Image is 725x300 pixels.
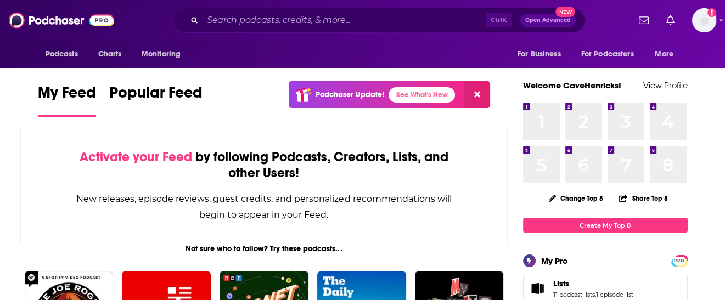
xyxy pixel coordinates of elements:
[525,18,571,23] span: Open Advanced
[596,291,633,298] a: 1 episode list
[523,218,688,233] a: Create My Top 8
[643,80,688,90] a: View Profile
[486,13,512,27] span: Ctrl K
[707,8,716,17] svg: Add a profile image
[134,44,195,65] button: open menu
[581,47,634,62] span: For Podcasters
[98,47,122,62] span: Charts
[523,80,621,90] a: Welcome CaveHenricks!
[595,291,596,298] span: ,
[9,10,114,31] img: Podchaser - Follow, Share and Rate Podcasts
[673,256,686,264] a: PRO
[553,279,569,288] span: Lists
[76,149,453,181] div: by following Podcasts, Creators, Lists, and other Users!
[692,8,716,32] img: User Profile
[109,83,203,117] a: Popular Feed
[692,8,716,32] button: Show profile menu
[91,44,128,65] a: Charts
[655,47,673,62] span: More
[634,11,653,30] a: Show notifications dropdown
[172,8,585,33] div: Search podcasts, credits, & more...
[510,44,575,65] button: open menu
[553,279,633,288] a: Lists
[619,188,668,209] button: Share Top 8
[38,83,96,109] span: My Feed
[389,87,455,103] a: See What's New
[574,44,650,65] button: open menu
[520,14,576,27] button: Open AdvancedNew
[142,47,181,62] span: Monitoring
[38,83,96,117] a: My Feed
[553,291,595,298] a: 11 podcast lists
[316,90,384,99] p: Podchaser Update!
[527,281,549,296] a: Lists
[109,83,203,109] span: Popular Feed
[76,191,453,223] div: New releases, episode reviews, guest credits, and personalized recommendations will begin to appe...
[647,44,687,65] button: open menu
[692,8,716,32] span: Logged in as CaveHenricks
[203,12,486,29] input: Search podcasts, credits, & more...
[555,7,575,17] span: New
[518,47,561,62] span: For Business
[673,257,686,265] span: PRO
[38,44,92,65] button: open menu
[662,11,679,30] a: Show notifications dropdown
[80,149,192,165] span: Activate your Feed
[542,191,610,205] button: Change Top 8
[20,244,508,253] div: Not sure who to follow? Try these podcasts...
[541,256,568,266] div: My Pro
[46,47,78,62] span: Podcasts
